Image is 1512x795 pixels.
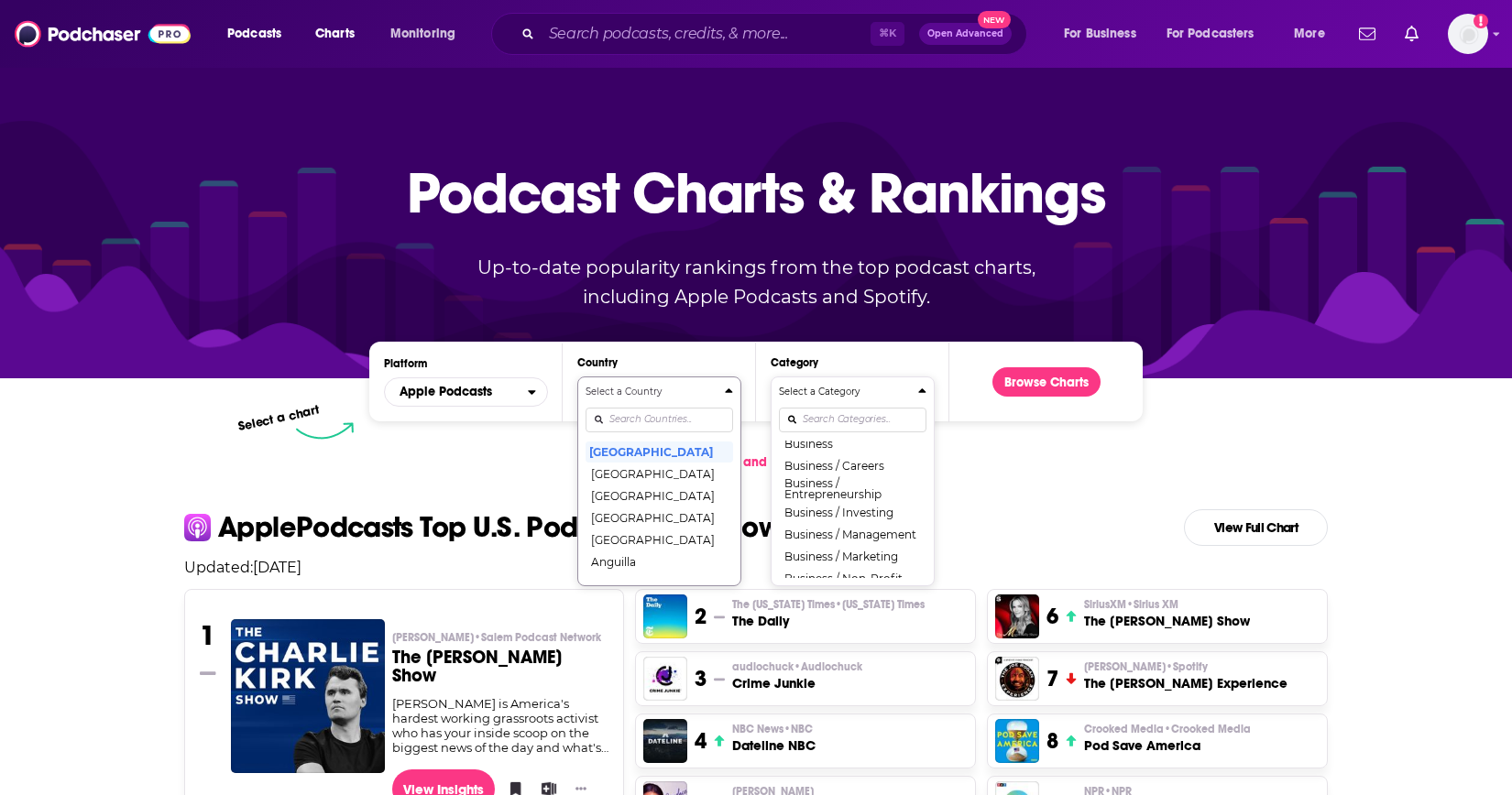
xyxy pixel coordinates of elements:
[586,408,733,432] input: Search Countries...
[1448,14,1488,54] img: User Profile
[15,16,191,51] a: Podchaser - Follow, Share and Rate Podcasts
[1084,659,1208,674] span: [PERSON_NAME]
[927,29,1003,38] span: Open Advanced
[995,657,1039,701] img: The Joe Rogan Experience
[392,630,601,645] span: [PERSON_NAME]
[392,630,609,645] p: Charlie Kirk • Salem Podcast Network
[586,387,718,397] h4: Select a Country
[779,408,926,432] input: Search Categories...
[384,377,548,407] h2: Platforms
[296,422,354,440] img: select arrow
[695,727,707,755] h3: 4
[1051,19,1159,49] button: open menu
[611,440,900,485] a: Get podcast charts and rankings via API
[1084,659,1287,674] p: Joe Rogan • Spotify
[214,19,305,49] button: open menu
[200,619,215,652] h3: 1
[392,696,609,755] div: [PERSON_NAME] is America's hardest working grassroots activist who has your inside scoop on the b...
[170,559,1342,576] p: Updated: [DATE]
[779,567,926,589] button: Business / Non-Profit
[732,736,816,755] h3: Dateline NBC
[732,659,862,674] p: audiochuck • Audiochuck
[732,674,862,692] h3: Crime Junkie
[732,597,925,630] a: The [US_STATE] Times•[US_STATE] TimesThe Daily
[732,659,862,674] span: audiochuck
[992,367,1101,397] button: Browse Charts
[779,432,926,454] button: Business
[995,719,1039,763] img: Pod Save America
[390,21,455,47] span: Monitoring
[378,19,479,49] button: open menu
[1474,14,1488,28] svg: Add a profile image
[1155,19,1281,49] button: open menu
[586,441,733,463] button: [GEOGRAPHIC_DATA]
[1294,21,1325,47] span: More
[586,463,733,485] button: [GEOGRAPHIC_DATA]
[779,387,911,397] h4: Select a Category
[1084,659,1287,692] a: [PERSON_NAME]•SpotifyThe [PERSON_NAME] Experience
[509,13,1045,55] div: Search podcasts, credits, & more...
[184,514,211,540] img: apple Icon
[1352,18,1383,49] a: Show notifications dropdown
[586,528,733,550] button: [GEOGRAPHIC_DATA]
[231,619,385,773] img: The Charlie Kirk Show
[586,485,733,506] button: [GEOGRAPHIC_DATA]
[1084,722,1251,736] p: Crooked Media • Crooked Media
[441,253,1071,311] p: Up-to-date popularity rankings from the top podcast charts, including Apple Podcasts and Spotify.
[794,660,862,673] span: • Audiochuck
[995,594,1039,638] a: The Megyn Kelly Show
[732,722,816,736] p: NBC News • NBC
[1397,18,1426,49] a: Show notifications dropdown
[1167,21,1255,47] span: For Podcasters
[771,376,935,586] button: Categories
[835,598,925,611] span: • [US_STATE] Times
[236,402,321,434] p: Select a chart
[1084,736,1251,755] h3: Pod Save America
[732,612,925,630] h3: The Daily
[218,513,780,542] p: Apple Podcasts Top U.S. Podcasts Right Now
[1084,722,1251,755] a: Crooked Media•Crooked MediaPod Save America
[474,631,601,644] span: • Salem Podcast Network
[1084,612,1250,630] h3: The [PERSON_NAME] Show
[586,572,733,594] button: [GEOGRAPHIC_DATA]
[643,719,687,763] img: Dateline NBC
[1166,660,1208,673] span: • Spotify
[1046,603,1058,630] h3: 6
[303,19,366,49] a: Charts
[1126,598,1178,611] span: • Sirius XM
[400,386,492,398] span: Apple Podcasts
[586,506,733,528] button: [GEOGRAPHIC_DATA]
[586,550,733,572] button: Anguilla
[732,597,925,612] p: The New York Times • New York Times
[1064,21,1136,47] span: For Business
[732,659,862,692] a: audiochuck•AudiochuckCrime Junkie
[1084,597,1250,630] a: SiriusXM•Sirius XMThe [PERSON_NAME] Show
[392,630,609,696] a: [PERSON_NAME]•Salem Podcast NetworkThe [PERSON_NAME] Show
[643,657,687,701] img: Crime Junkie
[643,594,687,638] img: The Daily
[779,545,926,567] button: Business / Marketing
[407,133,1106,252] p: Podcast Charts & Rankings
[384,377,548,407] button: open menu
[542,19,871,49] input: Search podcasts, credits, & more...
[1164,723,1251,735] span: • Crooked Media
[1046,665,1058,692] h3: 7
[695,665,707,692] h3: 3
[732,722,813,736] span: NBC News
[919,23,1012,45] button: Open AdvancedNew
[392,648,609,685] h3: The [PERSON_NAME] Show
[1448,14,1488,54] button: Show profile menu
[978,11,1011,28] span: New
[1084,597,1250,612] p: SiriusXM • Sirius XM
